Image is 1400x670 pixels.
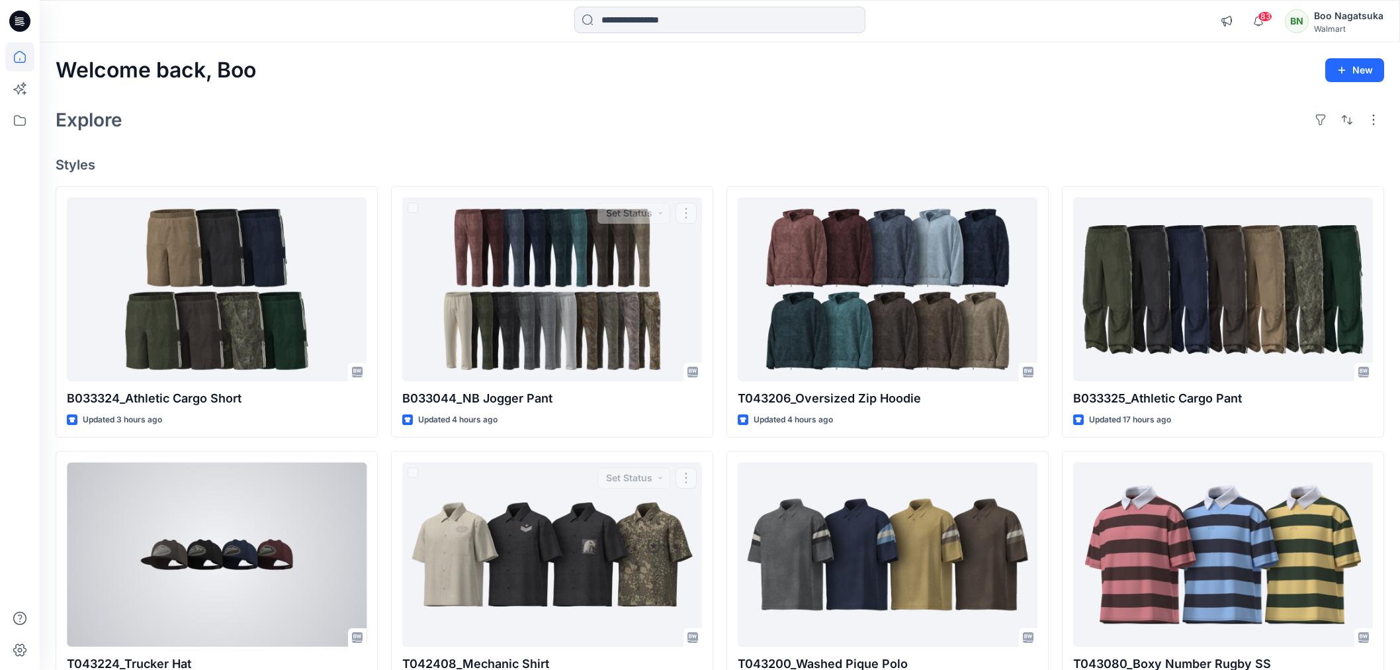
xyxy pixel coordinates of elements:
[738,389,1037,408] p: T043206_Oversized Zip Hoodie
[1258,11,1272,22] span: 83
[1073,389,1373,408] p: B033325_Athletic Cargo Pant
[1073,197,1373,381] a: B033325_Athletic Cargo Pant
[754,413,833,427] p: Updated 4 hours ago
[1089,413,1171,427] p: Updated 17 hours ago
[418,413,498,427] p: Updated 4 hours ago
[56,109,122,130] h2: Explore
[67,197,367,381] a: B033324_Athletic Cargo Short
[1073,462,1373,646] a: T043080_Boxy Number Rugby SS
[67,462,367,646] a: T043224_Trucker Hat
[83,413,162,427] p: Updated 3 hours ago
[1314,24,1383,34] div: Walmart
[402,389,702,408] p: B033044_NB Jogger Pant
[56,157,1384,173] h4: Styles
[738,197,1037,381] a: T043206_Oversized Zip Hoodie
[1285,9,1309,33] div: BN
[738,462,1037,646] a: T043200_Washed Pique Polo
[1314,8,1383,24] div: Boo Nagatsuka
[67,389,367,408] p: B033324_Athletic Cargo Short
[402,462,702,646] a: T042408_Mechanic Shirt
[402,197,702,381] a: B033044_NB Jogger Pant
[56,58,256,83] h2: Welcome back, Boo
[1325,58,1384,82] button: New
